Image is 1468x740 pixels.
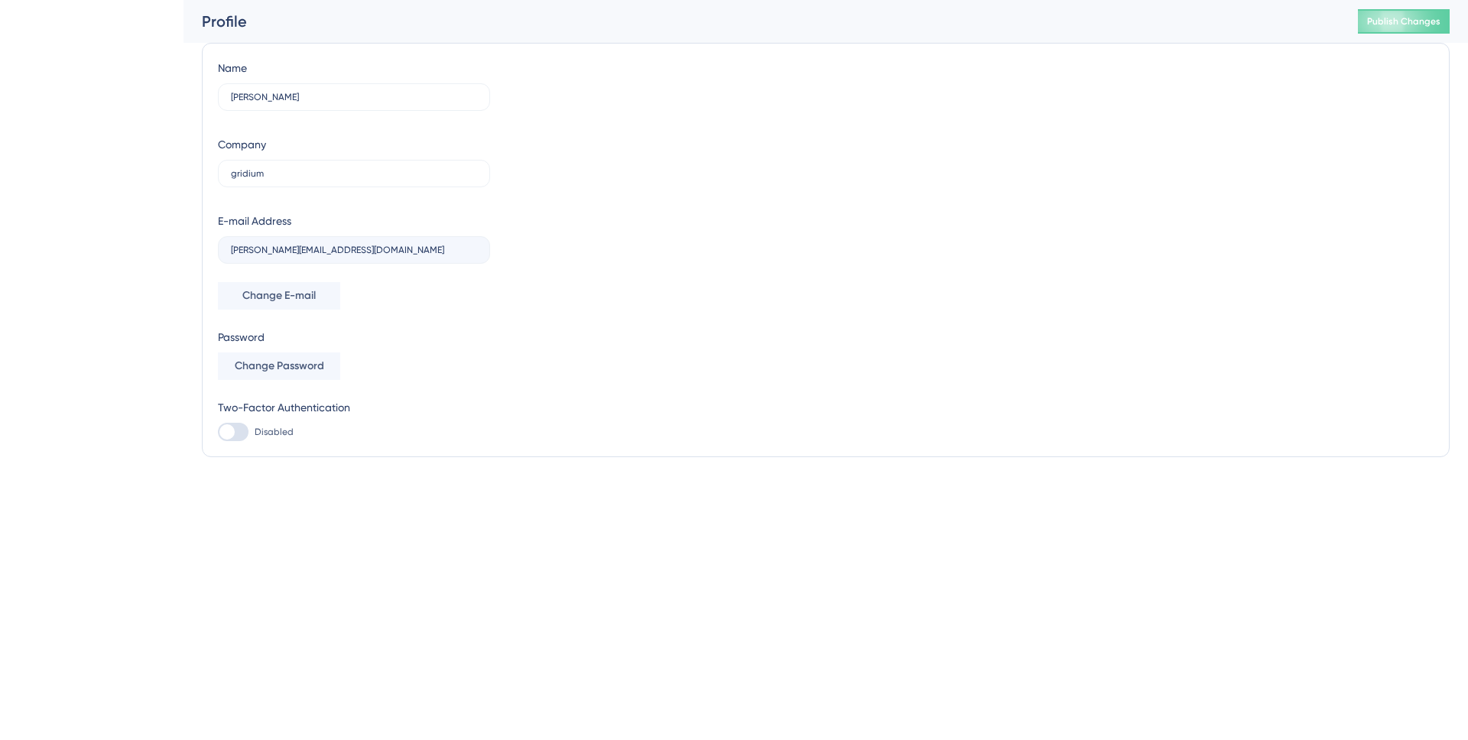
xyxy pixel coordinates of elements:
[218,352,340,380] button: Change Password
[1367,15,1440,28] span: Publish Changes
[202,11,1320,32] div: Profile
[218,212,291,230] div: E-mail Address
[255,426,294,438] span: Disabled
[218,398,490,417] div: Two-Factor Authentication
[231,245,477,255] input: E-mail Address
[218,282,340,310] button: Change E-mail
[242,287,316,305] span: Change E-mail
[231,168,477,179] input: Company Name
[218,328,490,346] div: Password
[1358,9,1450,34] button: Publish Changes
[218,59,247,77] div: Name
[235,357,324,375] span: Change Password
[218,135,266,154] div: Company
[231,92,477,102] input: Name Surname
